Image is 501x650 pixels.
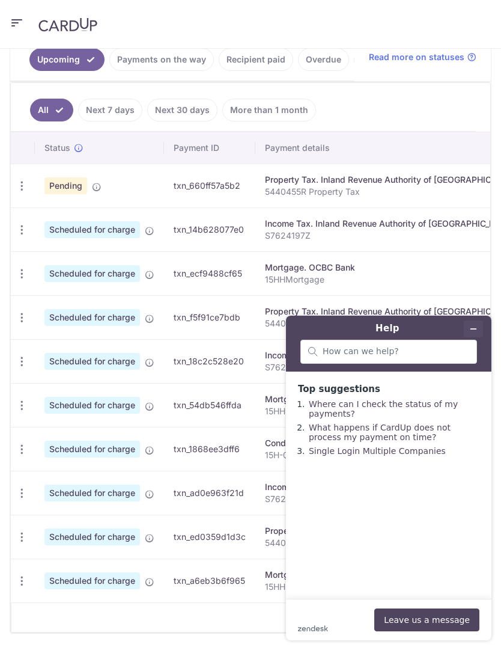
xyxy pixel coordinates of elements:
span: Help [28,8,52,19]
td: txn_ad0e963f21d [164,471,255,515]
a: All [30,99,73,121]
td: txn_660ff57a5b2 [164,164,255,207]
a: Overdue [298,48,349,71]
td: txn_1868ee3dff6 [164,427,255,471]
td: txn_54db546ffda [164,383,255,427]
span: Scheduled for charge [44,485,140,501]
a: Read more on statuses [369,51,476,63]
a: Cancelled [354,48,410,71]
td: txn_a6eb3b6f965 [164,559,255,602]
a: More than 1 month [222,99,316,121]
span: Scheduled for charge [44,441,140,458]
iframe: Find more information here [276,306,501,650]
span: Scheduled for charge [44,221,140,238]
span: Read more on statuses [369,51,464,63]
a: Payments on the way [109,48,214,71]
td: txn_14b628077e0 [164,207,255,251]
a: Recipient paid [219,48,293,71]
span: Pending [44,177,87,194]
a: Next 7 days [78,99,142,121]
a: Next 30 days [147,99,217,121]
th: Payment ID [164,132,255,164]
span: Scheduled for charge [44,265,140,282]
a: Upcoming [29,48,105,71]
span: Scheduled for charge [44,309,140,326]
td: txn_ecf9488cf65 [164,251,255,295]
img: CardUp [38,17,97,32]
span: Scheduled for charge [44,353,140,370]
span: Scheduled for charge [44,572,140,589]
td: txn_ed0359d1d3c [164,515,255,559]
td: txn_18c2c528e20 [164,339,255,383]
td: txn_f5f91ce7bdb [164,295,255,339]
span: Scheduled for charge [44,529,140,545]
span: Status [44,142,70,154]
span: Scheduled for charge [44,397,140,414]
